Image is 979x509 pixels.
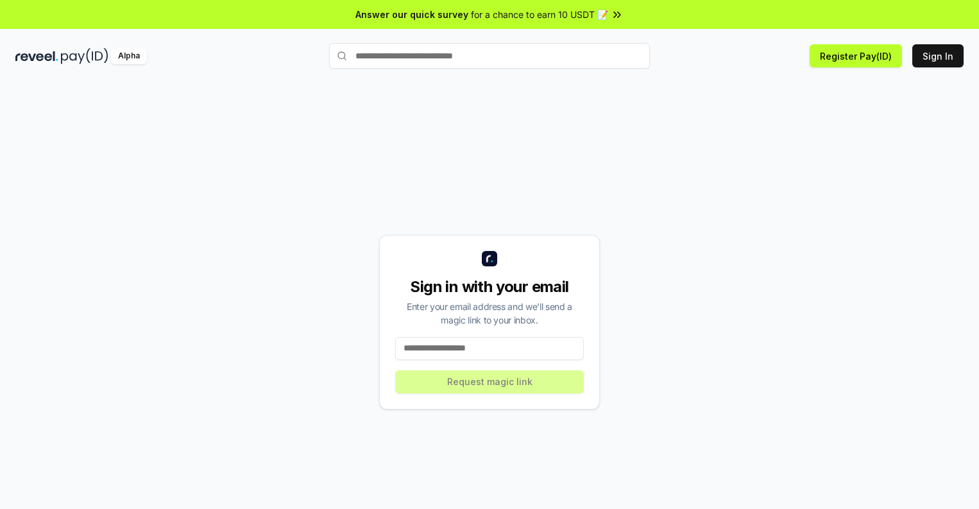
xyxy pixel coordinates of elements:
img: logo_small [482,251,497,266]
button: Register Pay(ID) [810,44,902,67]
img: pay_id [61,48,108,64]
div: Sign in with your email [395,277,584,297]
span: for a chance to earn 10 USDT 📝 [471,8,608,21]
span: Answer our quick survey [355,8,468,21]
div: Enter your email address and we’ll send a magic link to your inbox. [395,300,584,327]
div: Alpha [111,48,147,64]
img: reveel_dark [15,48,58,64]
button: Sign In [912,44,964,67]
